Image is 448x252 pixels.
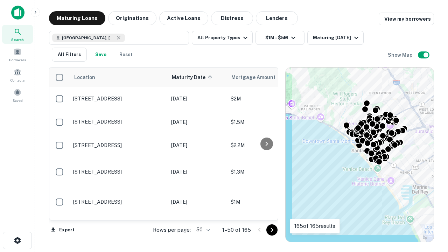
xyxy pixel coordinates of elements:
span: Location [74,73,95,82]
span: Contacts [10,77,24,83]
th: Maturity Date [168,68,227,87]
span: Mortgage Amount [231,73,285,82]
button: [GEOGRAPHIC_DATA], [GEOGRAPHIC_DATA], [GEOGRAPHIC_DATA] [49,31,189,45]
th: Mortgage Amount [227,68,304,87]
div: 0 0 [286,68,434,242]
p: [STREET_ADDRESS] [73,96,164,102]
button: Distress [211,11,253,25]
p: $2M [231,95,301,103]
button: Reset [115,48,137,62]
button: Export [49,225,76,235]
button: All Property Types [192,31,253,45]
p: 165 of 165 results [294,222,335,230]
span: Maturity Date [172,73,215,82]
button: Lenders [256,11,298,25]
button: Maturing Loans [49,11,105,25]
p: [DATE] [171,118,224,126]
button: Maturing [DATE] [307,31,364,45]
p: Rows per page: [153,226,191,234]
p: [DATE] [171,141,224,149]
button: $1M - $5M [255,31,304,45]
span: Search [11,37,24,42]
button: Save your search to get updates of matches that match your search criteria. [90,48,112,62]
button: Active Loans [159,11,208,25]
img: capitalize-icon.png [11,6,24,20]
p: $1M [231,198,301,206]
h6: Show Map [388,51,414,59]
a: Borrowers [2,45,33,64]
a: Search [2,25,33,44]
p: [STREET_ADDRESS] [73,119,164,125]
span: Saved [13,98,23,103]
p: $2.2M [231,141,301,149]
p: 1–50 of 165 [222,226,251,234]
button: Originations [108,11,156,25]
div: 50 [194,225,211,235]
button: All Filters [52,48,87,62]
p: [STREET_ADDRESS] [73,199,164,205]
button: Go to next page [266,224,278,236]
iframe: Chat Widget [413,196,448,230]
p: [DATE] [171,198,224,206]
p: [STREET_ADDRESS] [73,169,164,175]
span: [GEOGRAPHIC_DATA], [GEOGRAPHIC_DATA], [GEOGRAPHIC_DATA] [62,35,114,41]
p: [DATE] [171,95,224,103]
p: [DATE] [171,168,224,176]
a: View my borrowers [379,13,434,25]
th: Location [70,68,168,87]
a: Saved [2,86,33,105]
p: [STREET_ADDRESS] [73,142,164,148]
p: $1.5M [231,118,301,126]
span: Borrowers [9,57,26,63]
a: Contacts [2,65,33,84]
div: Maturing [DATE] [313,34,360,42]
p: $1.3M [231,168,301,176]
